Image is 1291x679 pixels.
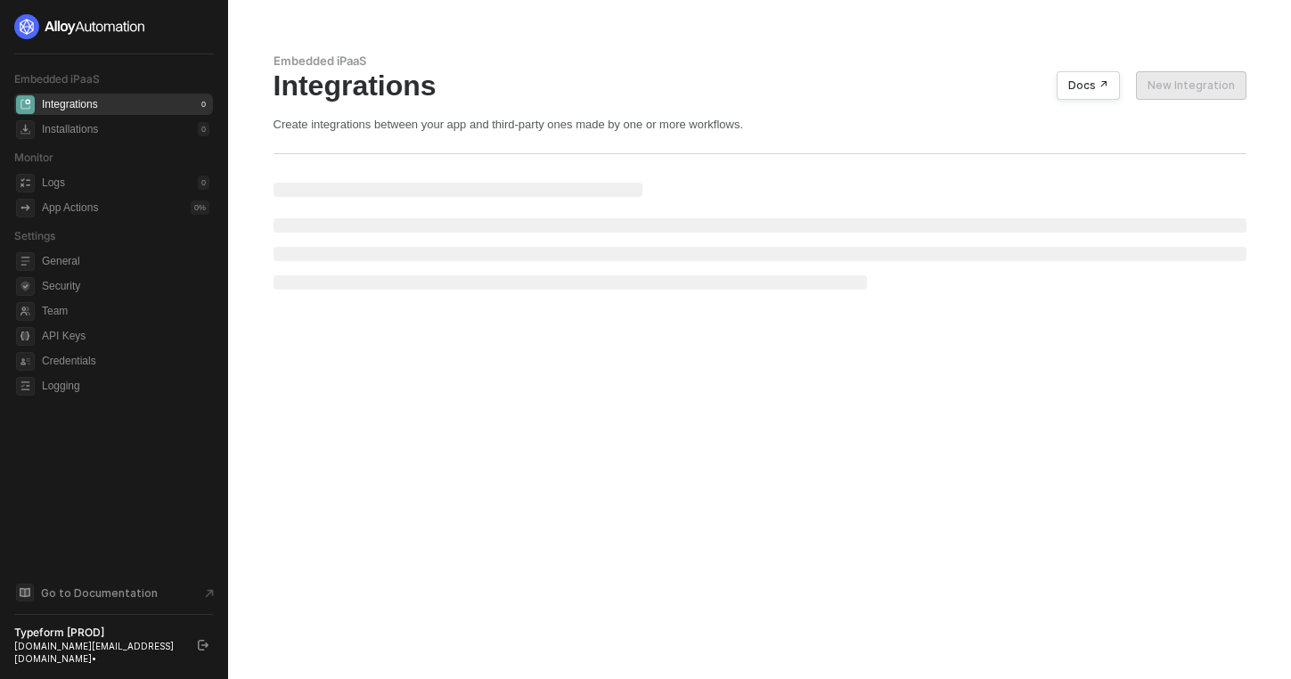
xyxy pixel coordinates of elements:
a: logo [14,14,213,39]
div: Logs [42,176,65,191]
span: Team [42,300,209,322]
span: icon-app-actions [16,199,35,217]
div: Installations [42,122,98,137]
span: general [16,252,35,271]
span: security [16,277,35,296]
span: logout [198,640,208,650]
div: 0 [198,122,209,136]
div: Create integrations between your app and third-party ones made by one or more workflows. [274,117,1246,132]
span: document-arrow [200,585,218,602]
div: Integrations [42,97,98,112]
span: Settings [14,229,55,242]
span: Go to Documentation [41,585,158,601]
button: Docs ↗ [1057,71,1120,100]
div: Embedded iPaaS [274,53,1246,69]
div: [DOMAIN_NAME][EMAIL_ADDRESS][DOMAIN_NAME] • [14,640,182,665]
span: integrations [16,95,35,114]
span: General [42,250,209,272]
span: team [16,302,35,321]
button: New Integration [1136,71,1246,100]
div: 0 % [191,200,209,215]
span: Embedded iPaaS [14,72,100,86]
span: API Keys [42,325,209,347]
span: installations [16,120,35,139]
span: Security [42,275,209,297]
div: 0 [198,97,209,111]
div: 0 [198,176,209,190]
span: Logging [42,375,209,397]
img: logo [14,14,146,39]
span: documentation [16,584,34,601]
div: Docs ↗ [1068,78,1108,93]
div: Typeform [PROD] [14,626,182,640]
span: Monitor [14,151,53,164]
div: Integrations [274,69,1246,102]
div: App Actions [42,200,98,216]
span: credentials [16,352,35,371]
a: Knowledge Base [14,582,214,603]
span: icon-logs [16,174,35,192]
span: api-key [16,327,35,346]
span: Credentials [42,350,209,372]
span: logging [16,377,35,396]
